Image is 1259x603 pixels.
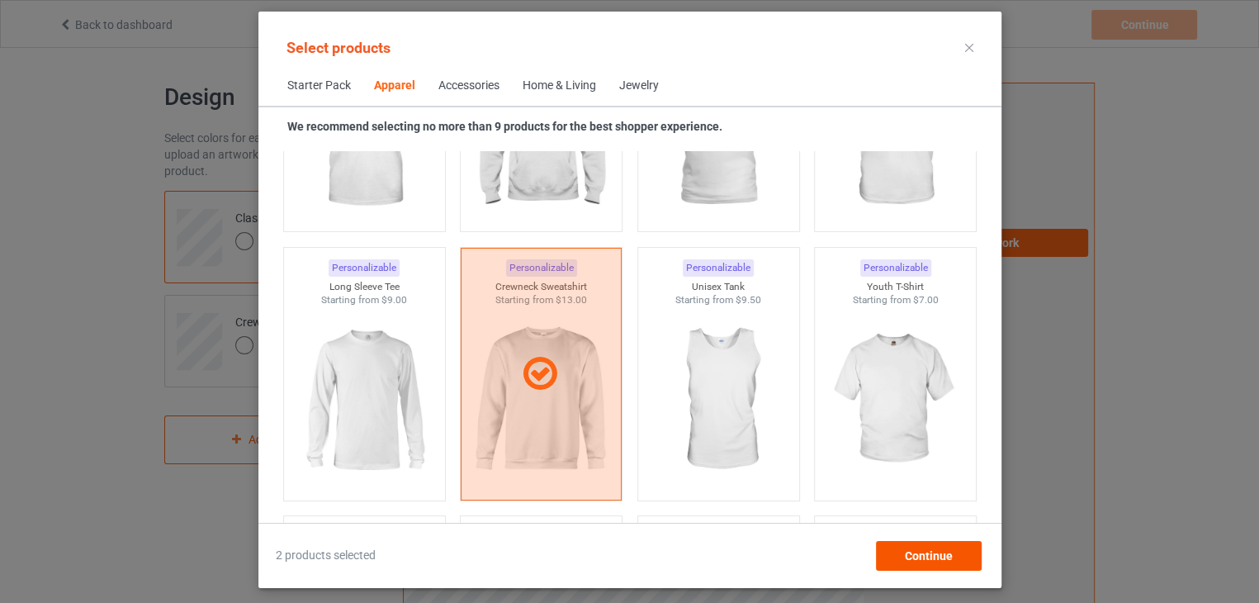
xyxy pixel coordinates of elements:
[286,39,390,56] span: Select products
[637,280,798,294] div: Unisex Tank
[523,78,596,94] div: Home & Living
[329,259,400,277] div: Personalizable
[290,307,438,492] img: regular.jpg
[904,549,952,563] span: Continue
[736,294,761,306] span: $9.50
[644,307,792,492] img: regular.jpg
[283,280,444,294] div: Long Sleeve Tee
[637,293,798,307] div: Starting from
[438,78,499,94] div: Accessories
[859,259,930,277] div: Personalizable
[381,294,407,306] span: $9.00
[374,78,415,94] div: Apparel
[815,293,976,307] div: Starting from
[287,120,722,133] strong: We recommend selecting no more than 9 products for the best shopper experience.
[815,280,976,294] div: Youth T-Shirt
[875,541,981,571] div: Continue
[821,307,969,492] img: regular.jpg
[683,259,754,277] div: Personalizable
[276,66,362,106] span: Starter Pack
[619,78,659,94] div: Jewelry
[276,548,376,564] span: 2 products selected
[912,294,938,306] span: $7.00
[283,293,444,307] div: Starting from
